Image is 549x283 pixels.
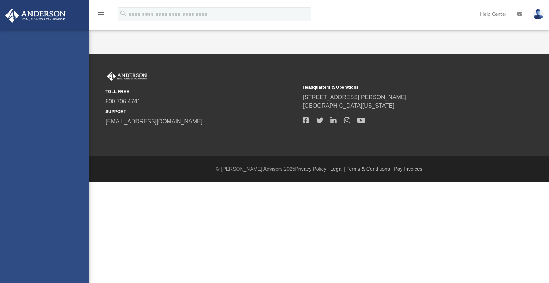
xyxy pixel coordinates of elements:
img: User Pic [533,9,544,19]
img: Anderson Advisors Platinum Portal [3,9,68,23]
i: menu [97,10,105,19]
a: 800.706.4741 [105,98,140,104]
a: Privacy Policy | [295,166,329,172]
a: [STREET_ADDRESS][PERSON_NAME] [303,94,406,100]
div: © [PERSON_NAME] Advisors 2025 [89,165,549,173]
a: Terms & Conditions | [347,166,393,172]
a: Pay Invoices [394,166,422,172]
small: TOLL FREE [105,88,298,95]
i: search [119,10,127,18]
small: Headquarters & Operations [303,84,495,91]
a: [GEOGRAPHIC_DATA][US_STATE] [303,103,394,109]
a: menu [97,14,105,19]
a: Legal | [330,166,345,172]
small: SUPPORT [105,108,298,115]
img: Anderson Advisors Platinum Portal [105,72,148,81]
a: [EMAIL_ADDRESS][DOMAIN_NAME] [105,118,202,125]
